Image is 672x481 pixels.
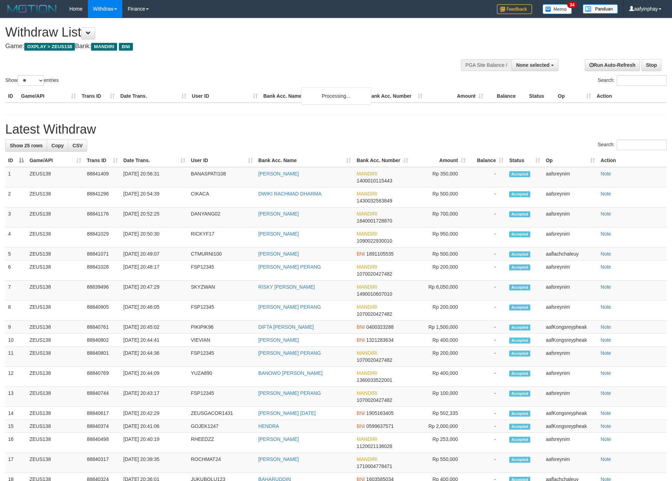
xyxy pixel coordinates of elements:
th: Amount: activate to sort column ascending [411,154,468,167]
span: BNI [119,43,133,51]
img: Feedback.jpg [497,4,532,14]
a: Note [601,337,611,343]
a: Note [601,390,611,396]
td: Rp 500,000 [411,248,468,261]
a: [PERSON_NAME] PERANG [258,304,321,310]
td: aafsreynim [543,227,598,248]
td: 9 [5,321,27,334]
a: Stop [641,59,661,71]
td: aaflachchaleuy [543,248,598,261]
a: Note [601,324,611,330]
td: VIEVIAN [188,334,256,347]
td: 88841409 [84,167,121,187]
td: aafsreynim [543,207,598,227]
select: Showentries [18,75,44,86]
td: 88841176 [84,207,121,227]
a: [PERSON_NAME] [258,231,299,237]
span: Copy 1070020427482 to clipboard [357,311,392,317]
td: [DATE] 20:56:31 [121,167,188,187]
td: 88840317 [84,453,121,473]
span: Accepted [509,171,530,177]
td: ZEUS138 [27,248,84,261]
span: Show 25 rows [10,143,43,148]
td: ZEUS138 [27,261,84,281]
td: Rp 253,000 [411,433,468,453]
span: Copy 1905163405 to clipboard [366,410,394,416]
td: 17 [5,453,27,473]
span: OXPLAY > ZEUS138 [24,43,75,51]
td: aafsreynim [543,387,598,407]
td: SKYZWAN [188,281,256,301]
td: [DATE] 20:40:19 [121,433,188,453]
span: MANDIRI [357,456,377,462]
td: FSP12345 [188,261,256,281]
a: RISKY [PERSON_NAME] [258,284,315,290]
label: Show entries [5,75,59,86]
th: Bank Acc. Name [261,90,365,103]
a: Note [601,410,611,416]
label: Search: [598,75,667,86]
a: Note [601,211,611,217]
th: Balance: activate to sort column ascending [468,154,506,167]
span: MANDIRI [357,350,377,356]
td: 6 [5,261,27,281]
td: ZEUS138 [27,433,84,453]
td: 4 [5,227,27,248]
td: BANASPATI108 [188,167,256,187]
td: - [468,248,506,261]
span: Accepted [509,371,530,377]
td: ZEUS138 [27,347,84,367]
td: [DATE] 20:43:17 [121,387,188,407]
td: 88839496 [84,281,121,301]
a: [PERSON_NAME] PERANG [258,390,321,396]
a: Note [601,191,611,197]
td: aafsreynim [543,261,598,281]
img: Button%20Memo.svg [543,4,572,14]
td: YUZA890 [188,367,256,387]
td: 88840617 [84,407,121,420]
td: Rp 350,000 [411,167,468,187]
td: FSP12345 [188,301,256,321]
a: Note [601,456,611,462]
td: - [468,387,506,407]
td: Rp 100,000 [411,387,468,407]
td: - [468,407,506,420]
td: 2 [5,187,27,207]
input: Search: [617,75,667,86]
td: 10 [5,334,27,347]
th: Date Trans. [117,90,189,103]
th: Bank Acc. Number [365,90,425,103]
td: - [468,334,506,347]
td: aafsreynim [543,453,598,473]
th: Status: activate to sort column ascending [506,154,543,167]
span: BNI [357,251,365,257]
td: ZEUS138 [27,367,84,387]
td: Rp 502,335 [411,407,468,420]
th: Action [594,90,667,103]
th: Op: activate to sort column ascending [543,154,598,167]
td: FSP12345 [188,347,256,367]
th: Trans ID [79,90,117,103]
button: None selected [512,59,558,71]
a: Note [601,231,611,237]
a: BANOWO [PERSON_NAME] [258,370,323,376]
span: MANDIRI [357,370,377,376]
span: Accepted [509,304,530,310]
td: 8 [5,301,27,321]
span: Accepted [509,351,530,357]
a: DWIKI RACHMAD DHARMA [258,191,322,197]
td: 5 [5,248,27,261]
a: [PERSON_NAME] [258,171,299,177]
span: Copy 1710004778471 to clipboard [357,463,392,469]
td: Rp 950,000 [411,227,468,248]
td: 16 [5,433,27,453]
span: MANDIRI [357,284,377,290]
td: 11 [5,347,27,367]
span: Copy 1070020427482 to clipboard [357,357,392,363]
span: MANDIRI [357,171,377,177]
td: ZEUS138 [27,387,84,407]
td: - [468,281,506,301]
td: ZEUS138 [27,207,84,227]
td: Rp 200,000 [411,301,468,321]
span: Copy 1430032583849 to clipboard [357,198,392,204]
